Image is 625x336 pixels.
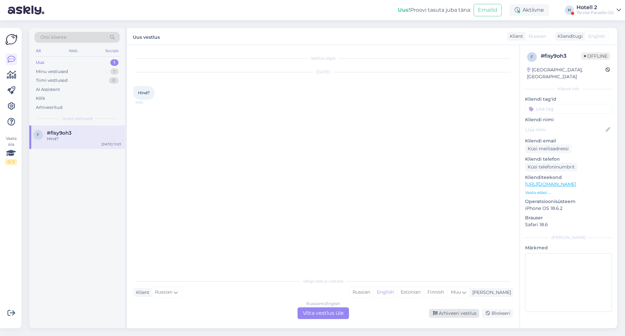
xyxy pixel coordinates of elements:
div: Tiimi vestlused [36,77,68,84]
p: Operatsioonisüsteem [525,198,612,205]
div: Võta vestlus üle [298,307,349,319]
div: Klient [133,289,149,296]
div: 1 [110,59,118,66]
div: # fisy9oh3 [541,52,581,60]
div: All [35,47,42,55]
div: 1 [110,68,118,75]
div: Blokeeri [482,309,513,318]
button: Emailid [474,4,502,16]
p: Safari 18.6 [525,221,612,228]
div: Küsi meiliaadressi [525,144,571,153]
div: 0 / 3 [5,159,17,165]
p: Kliendi telefon [525,156,612,163]
div: AI Assistent [36,86,60,93]
div: Russian to English [306,301,340,307]
span: Uued vestlused [62,116,92,122]
div: H [565,6,574,15]
p: Brauser [525,214,612,221]
div: Küsi telefoninumbrit [525,163,577,171]
div: Socials [104,47,120,55]
p: Vaata edasi ... [525,190,612,196]
img: Askly Logo [5,33,18,46]
span: Otsi kliente [40,34,66,41]
div: [GEOGRAPHIC_DATA], [GEOGRAPHIC_DATA] [527,66,605,80]
div: Vaata siia [5,136,17,165]
span: 11:03 [135,100,160,105]
div: Kõik [36,95,45,102]
div: Klienditugi [555,33,583,40]
span: Russian [529,33,546,40]
div: Aktiivne [509,4,549,16]
p: iPhone OS 18.6.2 [525,205,612,212]
div: Arhiveeritud [36,104,62,111]
span: f [531,54,533,59]
span: Muu [451,289,461,295]
div: Tervise Paradiis OÜ [576,10,614,15]
div: Proovi tasuta juba täna: [398,6,471,14]
label: Uus vestlus [133,32,160,41]
span: Russian [155,289,173,296]
div: [DATE] [133,69,513,75]
span: #fisy9oh3 [47,130,72,136]
div: Vestlus algas [133,55,513,61]
span: English [588,33,605,40]
span: Offline [581,52,610,60]
div: Hotell 2 [576,5,614,10]
span: Hind? [138,90,150,95]
a: [URL][DOMAIN_NAME] [525,181,576,187]
div: Valige keel ja vastake [133,278,513,284]
div: English [373,287,397,297]
p: Klienditeekond [525,174,612,181]
b: Uus! [398,7,410,13]
div: Estonian [397,287,424,297]
div: Finnish [424,287,447,297]
span: f [37,132,39,137]
div: Hind? [47,136,121,142]
p: Kliendi nimi [525,116,612,123]
a: Hotell 2Tervise Paradiis OÜ [576,5,621,15]
div: 0 [109,77,118,84]
div: Russian [349,287,373,297]
div: [PERSON_NAME] [470,289,511,296]
p: Kliendi tag'id [525,96,612,103]
input: Lisa tag [525,104,612,114]
div: Web [67,47,79,55]
div: Kliendi info [525,86,612,92]
div: Arhiveeri vestlus [429,309,479,318]
p: Märkmed [525,244,612,251]
p: Kliendi email [525,138,612,144]
div: Klient [507,33,523,40]
input: Lisa nimi [525,126,604,133]
div: [PERSON_NAME] [525,235,612,241]
div: Minu vestlused [36,68,68,75]
div: Uus [36,59,44,66]
div: [DATE] 11:03 [102,142,121,147]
